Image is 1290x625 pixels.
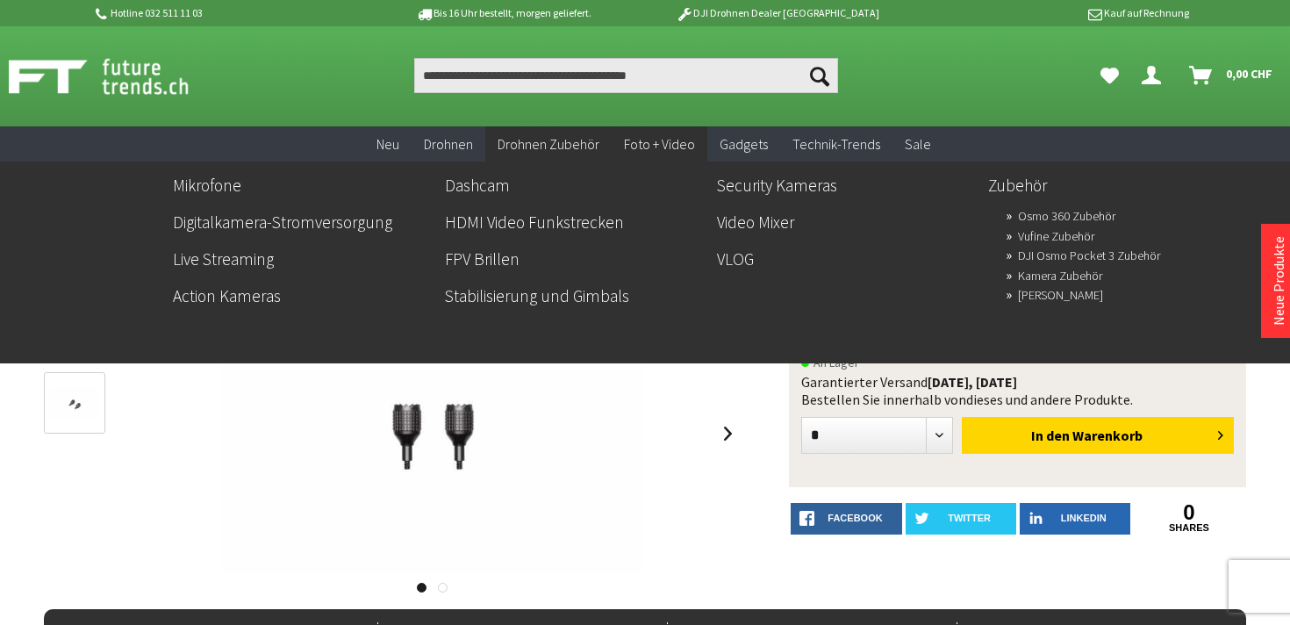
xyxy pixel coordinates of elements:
[780,126,892,162] a: Technik-Trends
[892,126,943,162] a: Sale
[445,281,703,311] a: Stabilisierung und Gimbals
[801,373,1234,408] div: Garantierter Versand Bestellen Sie innerhalb von dieses und andere Produkte.
[1182,58,1281,93] a: Warenkorb
[1018,283,1103,307] a: Gimbal Zubehör
[1018,224,1094,248] a: Vufine Zubehör
[222,293,643,574] img: DJI FPV Steuerknüppel
[948,513,991,523] span: twitter
[791,503,901,535] a: facebook
[707,126,780,162] a: Gadgets
[988,170,1246,200] a: Zubehör
[928,373,1017,391] b: [DATE], [DATE]
[1270,236,1287,326] a: Neue Produkte
[445,207,703,237] a: HDMI Video Funkstrecken
[1018,243,1160,268] a: DJI Osmo Pocket 3 Zubehör
[1135,58,1175,93] a: Dein Konto
[905,135,931,153] span: Sale
[364,126,412,162] a: Neu
[1061,513,1107,523] span: LinkedIn
[414,58,839,93] input: Produkt, Marke, Kategorie, EAN, Artikelnummer…
[1226,60,1272,88] span: 0,00 CHF
[717,244,975,274] a: VLOG
[914,3,1188,24] p: Kauf auf Rechnung
[1018,204,1115,228] a: Osmo 360 Zubehör
[485,126,612,162] a: Drohnen Zubehör
[828,513,882,523] span: facebook
[1134,503,1244,522] a: 0
[720,135,768,153] span: Gadgets
[1020,503,1130,535] a: LinkedIn
[906,503,1016,535] a: twitter
[173,281,431,311] a: Action Kameras
[412,126,485,162] a: Drohnen
[792,135,880,153] span: Technik-Trends
[173,170,431,200] a: Mikrofone
[498,135,599,153] span: Drohnen Zubehör
[717,207,975,237] a: Video Mixer
[1072,427,1143,444] span: Warenkorb
[366,3,640,24] p: Bis 16 Uhr bestellt, morgen geliefert.
[445,244,703,274] a: FPV Brillen
[445,170,703,200] a: Dashcam
[1134,522,1244,534] a: shares
[801,58,838,93] button: Suchen
[376,135,399,153] span: Neu
[9,54,227,98] img: Shop Futuretrends - zur Startseite wechseln
[1031,427,1070,444] span: In den
[717,170,975,200] a: Security Kameras
[173,244,431,274] a: Live Streaming
[624,135,695,153] span: Foto + Video
[173,207,431,237] a: Digitalkamera-Stromversorgung
[92,3,366,24] p: Hotline 032 511 11 03
[1092,58,1128,93] a: Meine Favoriten
[1018,263,1102,288] a: Kamera Zubehör
[962,417,1234,454] button: In den Warenkorb
[612,126,707,162] a: Foto + Video
[424,135,473,153] span: Drohnen
[641,3,914,24] p: DJI Drohnen Dealer [GEOGRAPHIC_DATA]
